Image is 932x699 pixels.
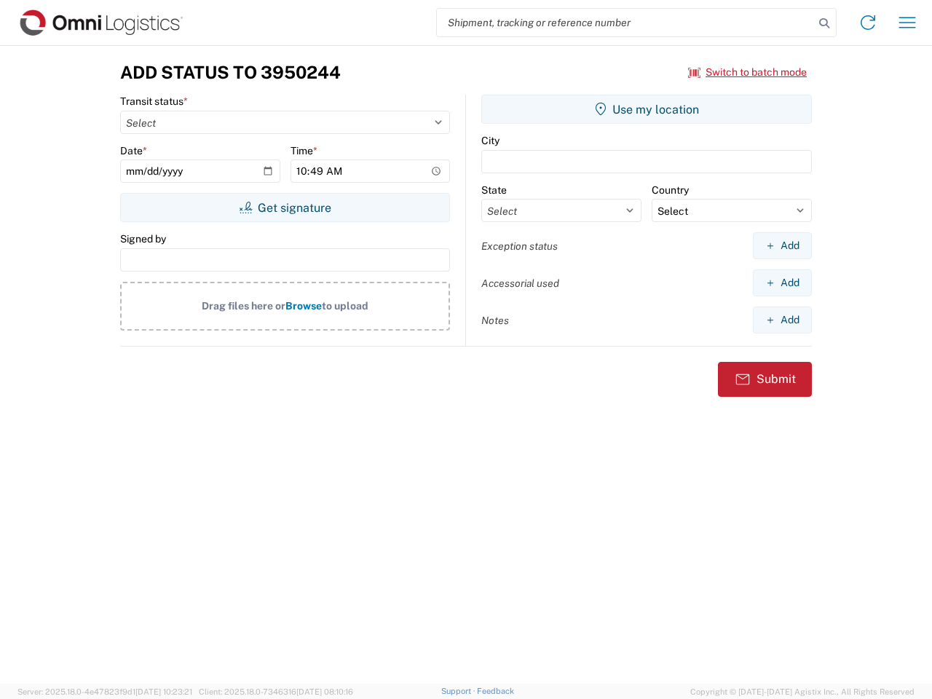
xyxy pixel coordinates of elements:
[120,62,341,83] h3: Add Status to 3950244
[322,300,368,312] span: to upload
[120,193,450,222] button: Get signature
[285,300,322,312] span: Browse
[481,183,507,197] label: State
[753,269,812,296] button: Add
[17,687,192,696] span: Server: 2025.18.0-4e47823f9d1
[652,183,689,197] label: Country
[481,314,509,327] label: Notes
[477,687,514,695] a: Feedback
[481,134,499,147] label: City
[437,9,814,36] input: Shipment, tracking or reference number
[291,144,317,157] label: Time
[120,232,166,245] label: Signed by
[481,240,558,253] label: Exception status
[135,687,192,696] span: [DATE] 10:23:21
[481,277,559,290] label: Accessorial used
[718,362,812,397] button: Submit
[120,95,188,108] label: Transit status
[296,687,353,696] span: [DATE] 08:10:16
[753,307,812,333] button: Add
[753,232,812,259] button: Add
[199,687,353,696] span: Client: 2025.18.0-7346316
[441,687,478,695] a: Support
[481,95,812,124] button: Use my location
[688,60,807,84] button: Switch to batch mode
[690,685,915,698] span: Copyright © [DATE]-[DATE] Agistix Inc., All Rights Reserved
[202,300,285,312] span: Drag files here or
[120,144,147,157] label: Date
